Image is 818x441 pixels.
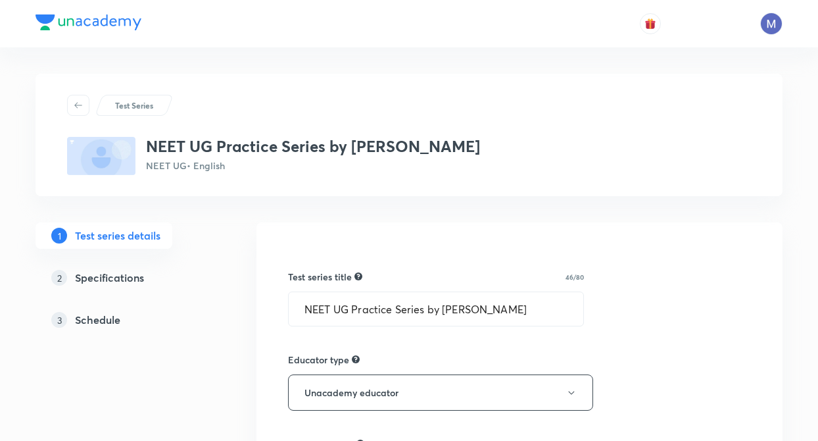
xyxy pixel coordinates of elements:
img: Company Logo [36,14,141,30]
a: 2Specifications [36,265,214,291]
a: Company Logo [36,14,141,34]
p: NEET UG • English [146,159,480,172]
p: 2 [51,270,67,286]
button: Unacademy educator [288,375,593,411]
div: Not allowed to edit [352,353,360,365]
img: Mangilal Choudhary [760,13,782,35]
div: A great title is short, clear and descriptive [354,271,362,282]
p: 1 [51,228,67,244]
img: avatar [644,18,656,30]
h5: Test series details [75,228,160,244]
button: avatar [640,13,661,34]
p: 46/80 [565,274,584,280]
h6: Educator type [288,353,349,367]
p: 3 [51,312,67,328]
h6: Test series title [288,270,352,284]
input: A great title is short, clear and descriptive [289,292,583,326]
h5: Schedule [75,312,120,328]
p: Test Series [115,99,153,111]
img: fallback-thumbnail.png [67,137,135,175]
a: 3Schedule [36,307,214,333]
h3: NEET UG Practice Series by [PERSON_NAME] [146,137,480,156]
h5: Specifications [75,270,144,286]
